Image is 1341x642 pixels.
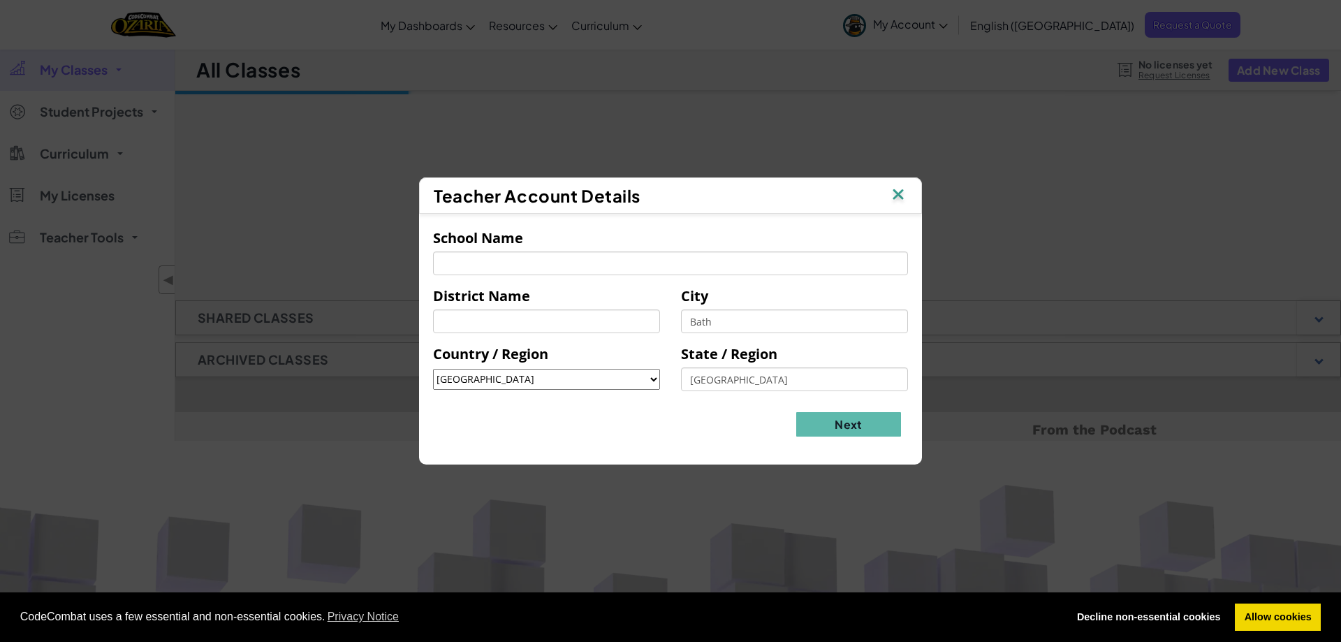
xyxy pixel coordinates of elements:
[325,606,402,627] a: learn more about cookies
[433,344,548,364] label: Country / Region
[681,286,708,306] label: City
[433,286,530,306] label: District Name
[434,185,640,206] span: Teacher Account Details
[20,606,1057,627] span: CodeCombat uses a few essential and non-essential cookies.
[889,185,907,206] img: IconClose.svg
[1067,604,1230,632] a: deny cookies
[796,412,901,437] button: Next
[681,344,777,364] label: State / Region
[433,228,523,248] label: School Name
[1235,604,1321,632] a: allow cookies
